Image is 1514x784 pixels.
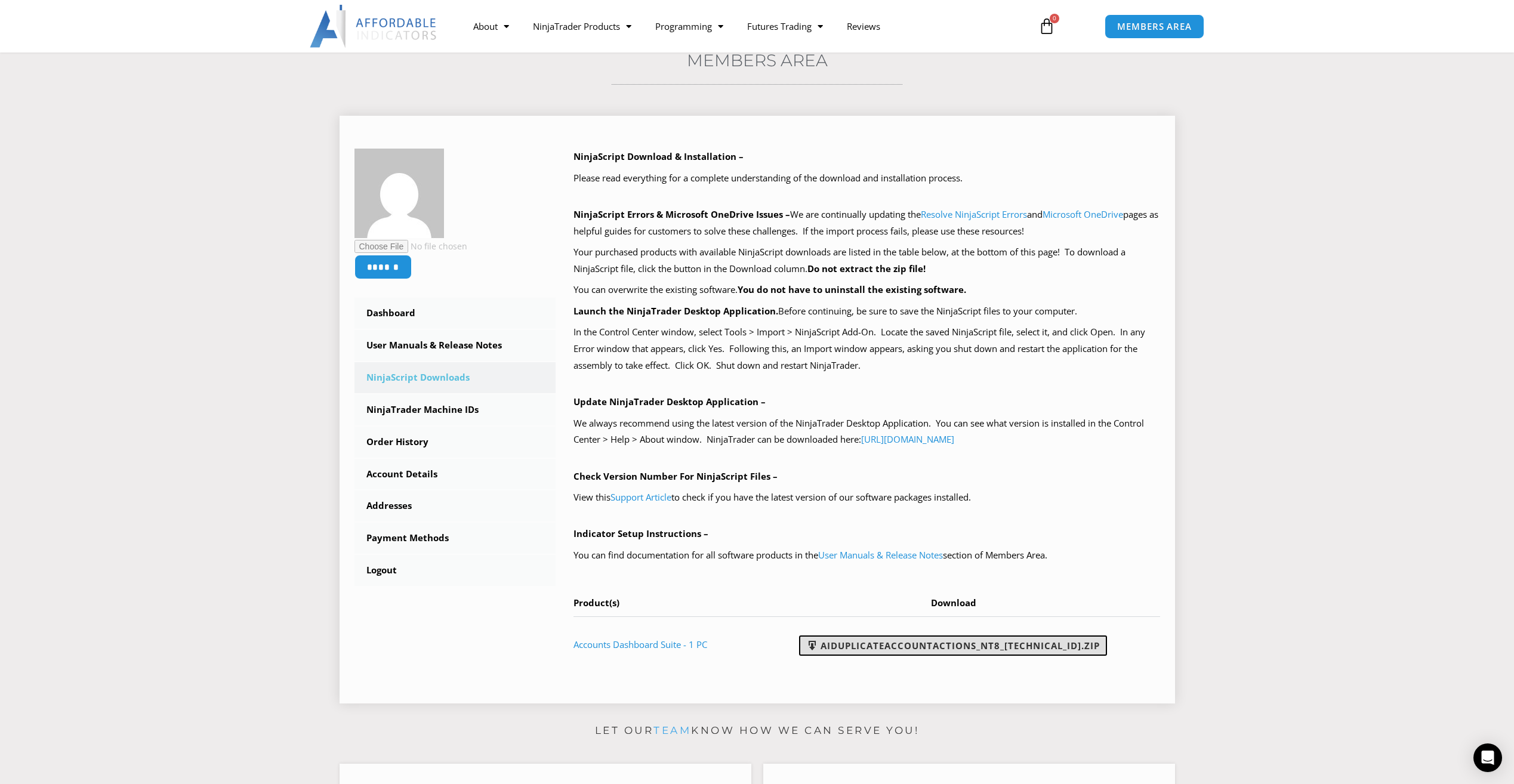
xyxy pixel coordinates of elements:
a: Reviews [835,13,892,40]
a: Resolve NinjaScript Errors [921,208,1027,220]
a: NinjaTrader Products [521,13,643,40]
p: View this to check if you have the latest version of our software packages installed. [573,489,1160,506]
p: Before continuing, be sure to save the NinjaScript files to your computer. [573,303,1160,320]
span: 0 [1050,14,1059,23]
a: About [461,13,521,40]
a: NinjaScript Downloads [354,362,556,393]
b: Update NinjaTrader Desktop Application – [573,396,766,408]
img: LogoAI | Affordable Indicators – NinjaTrader [310,5,438,48]
a: Programming [643,13,735,40]
a: Payment Methods [354,523,556,554]
a: Accounts Dashboard Suite - 1 PC [573,638,707,650]
p: You can find documentation for all software products in the section of Members Area. [573,547,1160,564]
a: Logout [354,555,556,586]
a: User Manuals & Release Notes [818,549,943,561]
a: Support Article [610,491,671,503]
nav: Account pages [354,298,556,586]
a: Addresses [354,490,556,521]
a: NinjaTrader Machine IDs [354,394,556,425]
b: Do not extract the zip file! [807,263,926,274]
a: [URL][DOMAIN_NAME] [861,433,954,445]
img: ec559b8c7f8cacf7e1c182df5b79c651d77d6df0b570f44e7280863d2ca9b8a3 [354,149,444,238]
b: Check Version Number For NinjaScript Files – [573,470,778,482]
span: MEMBERS AREA [1117,22,1192,31]
div: Open Intercom Messenger [1473,743,1502,772]
b: You do not have to uninstall the existing software. [738,283,966,295]
a: 0 [1020,9,1073,44]
p: Your purchased products with available NinjaScript downloads are listed in the table below, at th... [573,244,1160,277]
p: You can overwrite the existing software. [573,282,1160,298]
a: Account Details [354,459,556,490]
b: NinjaScript Errors & Microsoft OneDrive Issues – [573,208,790,220]
p: We always recommend using the latest version of the NinjaTrader Desktop Application. You can see ... [573,415,1160,449]
a: MEMBERS AREA [1105,14,1204,39]
a: team [653,724,691,736]
p: Let our know how we can serve you! [340,721,1175,740]
a: Order History [354,427,556,458]
span: Download [931,597,976,609]
p: Please read everything for a complete understanding of the download and installation process. [573,170,1160,187]
a: Dashboard [354,298,556,329]
a: User Manuals & Release Notes [354,330,556,361]
b: NinjaScript Download & Installation – [573,150,744,162]
a: Futures Trading [735,13,835,40]
span: Product(s) [573,597,619,609]
b: Launch the NinjaTrader Desktop Application. [573,305,778,317]
a: Members Area [687,50,828,70]
a: Microsoft OneDrive [1043,208,1123,220]
p: We are continually updating the and pages as helpful guides for customers to solve these challeng... [573,206,1160,240]
p: In the Control Center window, select Tools > Import > NinjaScript Add-On. Locate the saved NinjaS... [573,324,1160,374]
b: Indicator Setup Instructions – [573,527,708,539]
a: AIDuplicateAccountActions_NT8_[TECHNICAL_ID].zip [799,635,1107,656]
nav: Menu [461,13,1025,40]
